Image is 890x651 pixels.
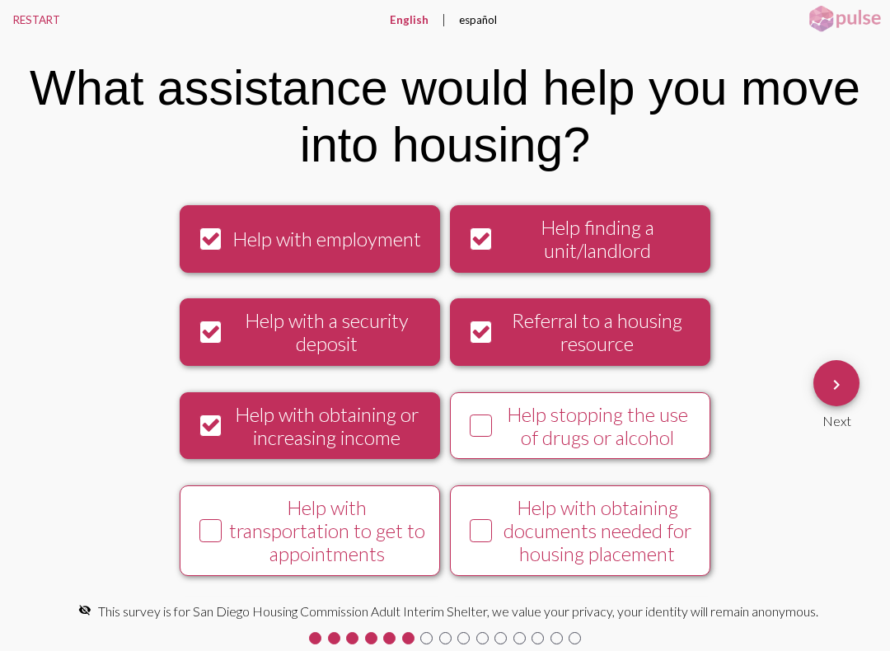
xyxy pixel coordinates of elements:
[813,360,860,406] button: Next Question
[180,485,440,576] button: Help with transportation to get to appointments
[227,403,426,449] div: Help with obtaining or increasing income
[498,309,696,355] div: Referral to a housing resource
[498,216,696,262] div: Help finding a unit/landlord
[78,603,91,616] mat-icon: visibility_off
[450,298,710,366] button: Referral to a housing resource
[450,205,710,273] button: Help finding a unit/landlord
[813,406,860,429] div: Next
[450,485,710,576] button: Help with obtaining documents needed for housing placement
[498,403,696,449] div: Help stopping the use of drugs or alcohol
[227,496,426,565] div: Help with transportation to get to appointments
[180,298,440,366] button: Help with a security deposit
[827,375,846,395] mat-icon: Next Question
[803,4,886,34] img: pulsehorizontalsmall.png
[98,603,818,619] span: This survey is for San Diego Housing Commission Adult Interim Shelter, we value your privacy, you...
[20,59,871,173] div: What assistance would help you move into housing?
[227,309,426,355] div: Help with a security deposit
[180,205,440,273] button: Help with employment
[180,392,440,460] button: Help with obtaining or increasing income
[450,392,710,460] button: Help stopping the use of drugs or alcohol
[227,227,426,251] div: Help with employment
[498,496,696,565] div: Help with obtaining documents needed for housing placement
